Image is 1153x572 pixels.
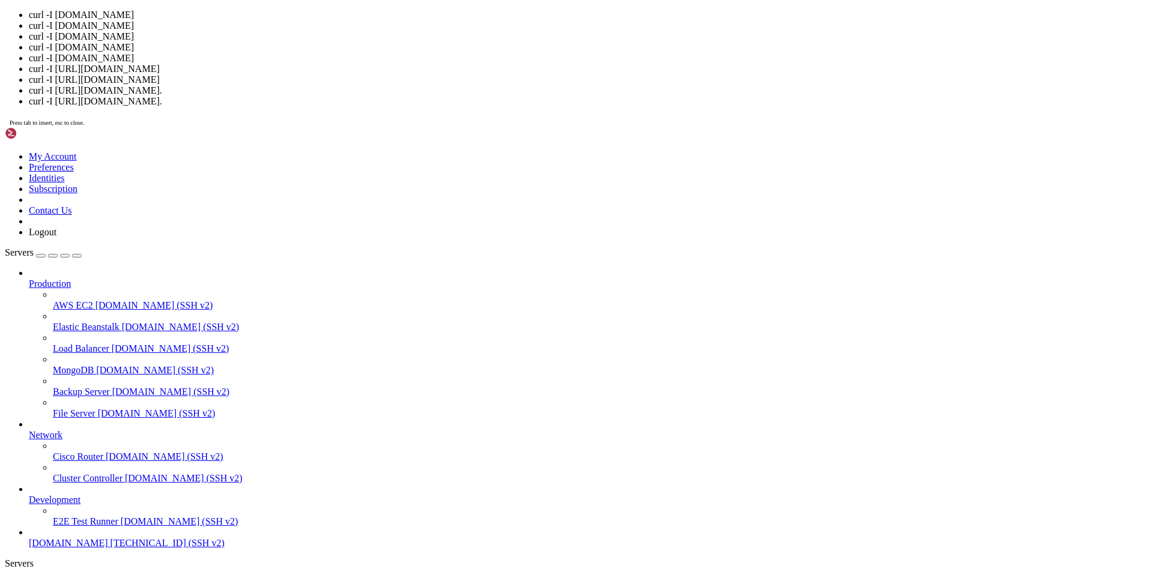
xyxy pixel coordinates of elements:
[125,473,243,483] span: [DOMAIN_NAME] (SSH v2)
[53,516,1148,527] a: E2E Test Runner [DOMAIN_NAME] (SSH v2)
[5,484,997,495] x-row: EsKBfHoL+Y4TY5lAH6LtVrVxOPReayx2+p9zoivG2Bcc1VQ7XcONDNj0pszEk" "KoGXlyWu+SuepAprYCgbyKp63uPYul0VQ...
[29,205,72,215] a: Contact Us
[53,473,123,483] span: Cluster Controller
[29,42,1148,53] li: curl -I [DOMAIN_NAME]
[122,322,240,332] span: [DOMAIN_NAME] (SSH v2)
[5,239,997,250] x-row: mnt-by: ro-romargsrl-1-mnt
[29,53,1148,64] li: curl -I [DOMAIN_NAME]
[53,289,1148,311] li: AWS EC2 [DOMAIN_NAME] (SSH v2)
[29,20,1148,31] li: curl -I [DOMAIN_NAME]
[121,516,238,526] span: [DOMAIN_NAME] (SSH v2)
[53,397,1148,419] li: File Server [DOMAIN_NAME] (SSH v2)
[29,85,1148,96] li: curl -I [URL][DOMAIN_NAME].
[5,247,82,257] a: Servers
[53,376,1148,397] li: Backup Server [DOMAIN_NAME] (SSH v2)
[5,558,1148,569] div: Servers
[53,408,1148,419] a: File Server [DOMAIN_NAME] (SSH v2)
[5,495,997,505] x-row: 25BGqmxNVAky2tVwpwIDAQAB;"
[29,430,1148,441] a: Network
[53,387,1148,397] a: Backup Server [DOMAIN_NAME] (SSH v2)
[112,387,230,397] span: [DOMAIN_NAME] (SSH v2)
[29,495,80,505] span: Development
[5,464,997,474] x-row: root@vps130383:~# dig TXT default._[DOMAIN_NAME]. @[DOMAIN_NAME] +short
[29,162,74,172] a: Preferences
[29,495,1148,505] a: Development
[53,516,118,526] span: E2E Test Runner
[29,484,1148,527] li: Development
[29,430,62,440] span: Network
[5,66,997,76] x-row: tech-c: RT6550-RIPE
[98,408,216,418] span: [DOMAIN_NAME] (SSH v2)
[5,260,997,270] x-row: last-modified: [DATE]T17:27:35Z
[5,219,997,229] x-row: phone: [PHONE_NUMBER]
[5,209,997,219] x-row: address: [GEOGRAPHIC_DATA]
[53,462,1148,484] li: Cluster Controller [DOMAIN_NAME] (SSH v2)
[5,56,997,66] x-row: admin-c: RT6550-RIPE
[5,474,997,484] x-row: "v=DKIM1; k=rsa; p=MIIBIjANBgkqhkiG9w0BAQEFAAOCAQ8AMIIBCgKCAQEAoOzlcpkdz892yUtUl0CctGrHEI6NpPZrMI...
[5,270,997,280] x-row: source: RIPE
[29,151,77,161] a: My Account
[53,441,1148,462] li: Cisco Router [DOMAIN_NAME] (SSH v2)
[53,387,110,397] span: Backup Server
[5,291,997,301] x-row: % Information related to '[TECHNICAL_ID][URL]'
[53,311,1148,333] li: Elastic Beanstalk [DOMAIN_NAME] (SSH v2)
[53,354,1148,376] li: MongoDB [DOMAIN_NAME] (SSH v2)
[5,229,997,239] x-row: nic-hdl: RT6550-RIPE
[29,96,1148,107] li: curl -I [URL][DOMAIN_NAME].
[53,365,1148,376] a: MongoDB [DOMAIN_NAME] (SSH v2)
[53,322,120,332] span: Elastic Beanstalk
[5,5,997,15] x-row: address: Str. [PERSON_NAME] [PERSON_NAME]. 1
[5,362,997,372] x-row: source: RIPE
[5,247,34,257] span: Servers
[29,527,1148,549] li: [DOMAIN_NAME] [TECHNICAL_ID] (SSH v2)
[53,365,94,375] span: MongoDB
[29,278,1148,289] a: Production
[53,505,1148,527] li: E2E Test Runner [DOMAIN_NAME] (SSH v2)
[5,199,997,209] x-row: address: [GEOGRAPHIC_DATA]
[5,188,997,199] x-row: address: 520081
[5,25,997,35] x-row: address: Brasov
[5,250,997,260] x-row: created: [DATE]T17:27:34Z
[5,505,997,515] x-row: root@vps130383:~# curl -I
[5,35,997,46] x-row: address: [GEOGRAPHIC_DATA]
[96,365,214,375] span: [DOMAIN_NAME] (SSH v2)
[5,117,997,127] x-row: mnt-by: ro-romargsrl-1-mnt
[5,342,997,352] x-row: created: [DATE]T12:36:12Z
[5,423,997,433] x-row: [DOMAIN_NAME].
[29,173,65,183] a: Identities
[132,505,136,515] div: (25, 49)
[29,184,77,194] a: Subscription
[112,343,229,354] span: [DOMAIN_NAME] (SSH v2)
[5,76,997,86] x-row: abuse-c: AR34598-RIPE
[5,97,997,107] x-row: mnt-ref: ro-romargsrl-1-mnt
[53,343,1148,354] a: Load Balancer [DOMAIN_NAME] (SSH v2)
[110,538,225,548] span: [TECHNICAL_ID] (SSH v2)
[29,538,108,548] span: [DOMAIN_NAME]
[5,321,997,331] x-row: origin: AS205275
[53,300,1148,311] a: AWS EC2 [DOMAIN_NAME] (SSH v2)
[5,352,997,362] x-row: last-modified: [DATE]T12:36:12Z
[5,46,997,56] x-row: phone: [PHONE_NUMBER]
[10,119,84,126] span: Press tab to insert, esc to close.
[53,300,93,310] span: AWS EC2
[29,227,56,237] a: Logout
[5,444,997,454] x-row: [DOMAIN_NAME].
[29,268,1148,419] li: Production
[5,127,997,137] x-row: created: [DATE]T17:27:35Z
[29,10,1148,20] li: curl -I [DOMAIN_NAME]
[5,433,997,444] x-row: [DOMAIN_NAME].
[53,343,109,354] span: Load Balancer
[29,538,1148,549] a: [DOMAIN_NAME] [TECHNICAL_ID] (SSH v2)
[29,419,1148,484] li: Network
[29,64,1148,74] li: curl -I [URL][DOMAIN_NAME]
[5,15,997,25] x-row: address: 500446
[5,107,997,117] x-row: mnt-by: RIPE-NCC-HM-MNT
[5,168,997,178] x-row: person: [PERSON_NAME]
[29,31,1148,42] li: curl -I [DOMAIN_NAME]
[53,451,103,462] span: Cisco Router
[106,451,223,462] span: [DOMAIN_NAME] (SSH v2)
[5,454,997,464] x-row: root@vps130383:~# dig default._[DOMAIN_NAME]. @[DOMAIN_NAME] +short
[53,333,1148,354] li: Load Balancer [DOMAIN_NAME] (SSH v2)
[5,382,997,393] x-row: % This query was served by the RIPE Database Query Service version 1.118.1 (DEXTER)
[5,86,997,97] x-row: mnt-ref: RIPE-NCC-HM-MNT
